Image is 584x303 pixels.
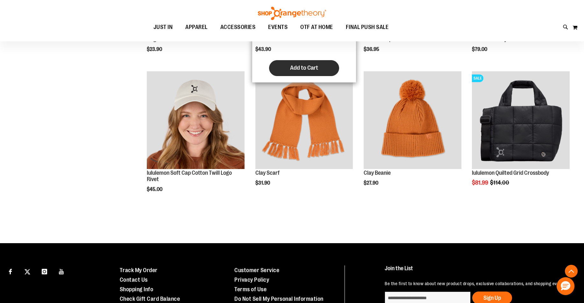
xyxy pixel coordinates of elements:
[255,170,280,176] a: Clay Scarf
[364,180,379,186] span: $27.90
[255,180,271,186] span: $31.90
[364,71,461,170] a: Clay Beanie
[147,46,163,52] span: $23.90
[252,68,356,202] div: product
[364,46,380,52] span: $36.95
[5,265,16,277] a: Visit our Facebook page
[214,20,262,34] a: ACCESSORIES
[268,20,288,34] span: EVENTS
[364,71,461,169] img: Clay Beanie
[120,267,158,273] a: Track My Order
[22,265,33,277] a: Visit our X page
[565,265,578,278] button: Back To Top
[56,265,67,277] a: Visit our Youtube page
[472,170,549,176] a: lululemon Quilted Grid Crossbody
[25,269,30,275] img: Twitter
[269,60,339,76] button: Add to Cart
[255,71,353,170] a: Clay Scarf
[346,20,389,34] span: FINAL PUSH SALE
[179,20,214,35] a: APPAREL
[385,265,570,277] h4: Join the List
[39,265,50,277] a: Visit our Instagram page
[153,20,173,34] span: JUST IN
[290,64,318,71] span: Add to Cart
[185,20,208,34] span: APPAREL
[234,296,324,302] a: Do Not Sell My Personal Information
[255,71,353,169] img: Clay Scarf
[234,277,269,283] a: Privacy Policy
[120,296,180,302] a: Check Gift Card Balance
[147,20,179,35] a: JUST IN
[147,71,245,169] img: Main view of 2024 Convention lululemon Soft Cap Cotton Twill Logo Rivet
[364,170,391,176] a: Clay Beanie
[294,20,339,35] a: OTF AT HOME
[255,46,272,52] span: $43.90
[472,71,570,169] img: lululemon Quilted Grid Crossbody
[472,71,570,170] a: lululemon Quilted Grid CrossbodySALE
[234,286,267,292] a: Terms of Use
[472,180,489,186] span: $81.99
[257,7,327,20] img: Shop Orangetheory
[469,68,573,202] div: product
[120,286,153,292] a: Shopping Info
[360,68,465,202] div: product
[147,187,163,192] span: $45.00
[490,180,510,186] span: $114.00
[472,74,483,82] span: SALE
[557,277,574,295] button: Hello, have a question? Let’s chat.
[147,170,232,182] a: lululemon Soft Cap Cotton Twill Logo Rivet
[220,20,256,34] span: ACCESSORIES
[144,68,248,208] div: product
[262,20,294,35] a: EVENTS
[300,20,333,34] span: OTF AT HOME
[472,46,488,52] span: $79.00
[147,71,245,170] a: Main view of 2024 Convention lululemon Soft Cap Cotton Twill Logo Rivet
[120,277,148,283] a: Contact Us
[234,267,279,273] a: Customer Service
[483,295,501,301] span: Sign Up
[339,20,395,35] a: FINAL PUSH SALE
[385,280,570,287] p: Be the first to know about new product drops, exclusive collaborations, and shopping events!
